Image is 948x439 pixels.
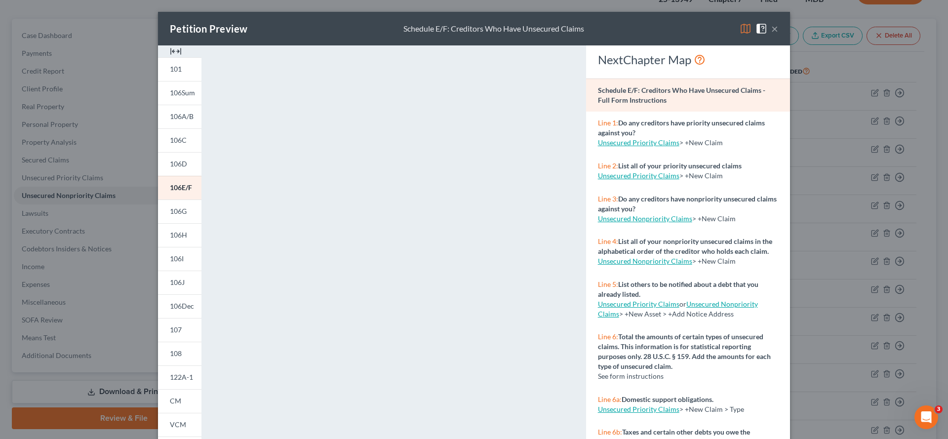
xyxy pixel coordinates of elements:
[598,237,772,255] strong: List all of your nonpriority unsecured claims in the alphabetical order of the creditor who holds...
[598,161,618,170] span: Line 2:
[158,365,201,389] a: 122A-1
[170,136,187,144] span: 106C
[598,237,618,245] span: Line 4:
[771,23,778,35] button: ×
[158,176,201,200] a: 106E/F
[158,223,201,247] a: 106H
[598,395,622,403] span: Line 6a:
[598,195,777,213] strong: Do any creditors have nonpriority unsecured claims against you?
[622,395,713,403] strong: Domestic support obligations.
[598,300,758,318] a: Unsecured Nonpriority Claims
[740,23,751,35] img: map-eea8200ae884c6f1103ae1953ef3d486a96c86aabb227e865a55264e3737af1f.svg
[692,257,736,265] span: > +New Claim
[598,372,664,380] span: See form instructions
[158,81,201,105] a: 106Sum
[158,152,201,176] a: 106D
[158,247,201,271] a: 106I
[679,405,744,413] span: > +New Claim > Type
[598,214,692,223] a: Unsecured Nonpriority Claims
[158,271,201,294] a: 106J
[158,294,201,318] a: 106Dec
[403,23,584,35] div: Schedule E/F: Creditors Who Have Unsecured Claims
[618,161,742,170] strong: List all of your priority unsecured claims
[170,112,194,120] span: 106A/B
[598,280,618,288] span: Line 5:
[598,119,765,137] strong: Do any creditors have priority unsecured claims against you?
[598,171,679,180] a: Unsecured Priority Claims
[170,231,187,239] span: 106H
[598,52,778,68] div: NextChapter Map
[598,300,679,308] a: Unsecured Priority Claims
[158,342,201,365] a: 108
[158,128,201,152] a: 106C
[170,45,182,57] img: expand-e0f6d898513216a626fdd78e52531dac95497ffd26381d4c15ee2fc46db09dca.svg
[170,254,184,263] span: 106I
[170,207,187,215] span: 106G
[598,300,758,318] span: > +New Asset > +Add Notice Address
[170,397,181,405] span: CM
[158,318,201,342] a: 107
[158,200,201,223] a: 106G
[598,86,765,104] strong: Schedule E/F: Creditors Who Have Unsecured Claims - Full Form Instructions
[598,280,758,298] strong: List others to be notified about a debt that you already listed.
[170,160,187,168] span: 106D
[598,332,771,370] strong: Total the amounts of certain types of unsecured claims. This information is for statistical repor...
[170,183,192,192] span: 106E/F
[755,23,767,35] img: help-close-5ba153eb36485ed6c1ea00a893f15db1cb9b99d6cae46e1a8edb6c62d00a1a76.svg
[914,405,938,429] iframe: Intercom live chat
[170,420,186,429] span: VCM
[170,278,185,286] span: 106J
[170,22,247,36] div: Petition Preview
[170,325,182,334] span: 107
[935,405,943,413] span: 3
[158,389,201,413] a: CM
[170,302,194,310] span: 106Dec
[679,138,723,147] span: > +New Claim
[598,195,618,203] span: Line 3:
[598,119,618,127] span: Line 1:
[170,88,195,97] span: 106Sum
[170,349,182,358] span: 108
[158,105,201,128] a: 106A/B
[598,405,679,413] a: Unsecured Priority Claims
[158,413,201,437] a: VCM
[692,214,736,223] span: > +New Claim
[598,257,692,265] a: Unsecured Nonpriority Claims
[598,138,679,147] a: Unsecured Priority Claims
[170,65,182,73] span: 101
[598,428,622,436] span: Line 6b:
[598,300,686,308] span: or
[170,373,193,381] span: 122A-1
[158,57,201,81] a: 101
[598,332,618,341] span: Line 6:
[679,171,723,180] span: > +New Claim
